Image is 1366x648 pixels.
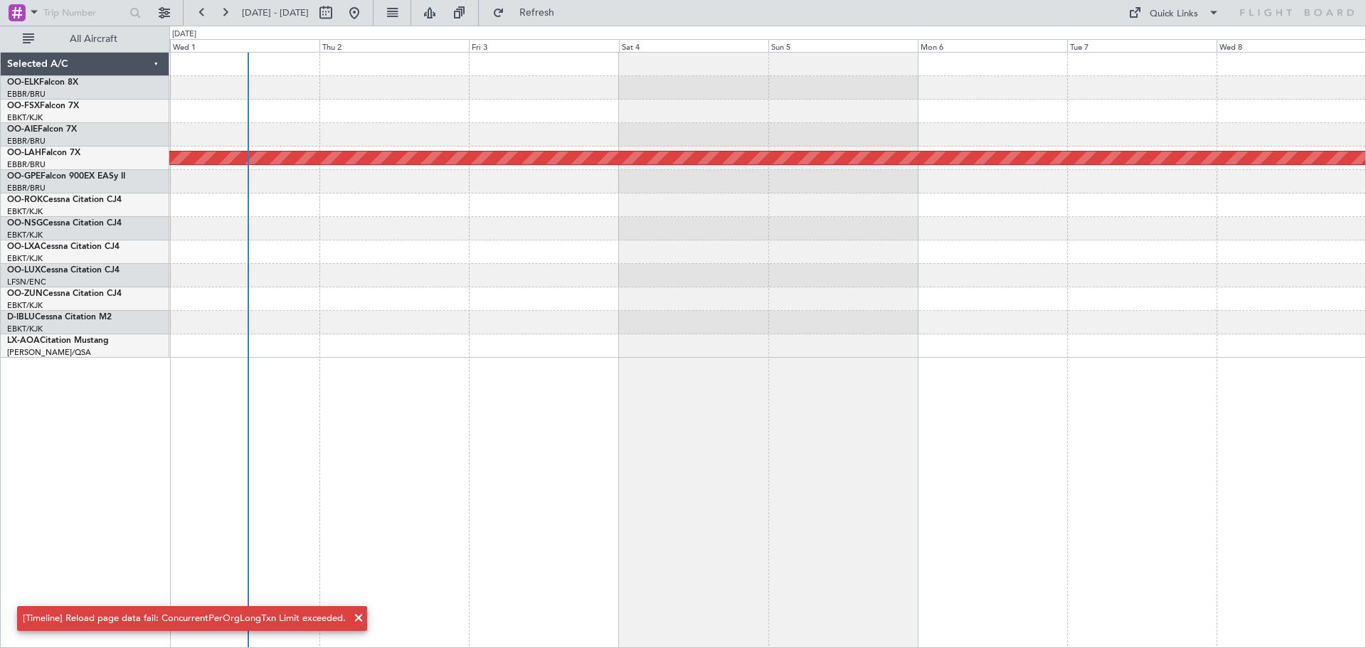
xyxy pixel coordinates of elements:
span: OO-ROK [7,196,43,204]
a: EBKT/KJK [7,324,43,334]
div: Mon 6 [918,39,1067,52]
a: OO-ELKFalcon 8X [7,78,78,87]
a: EBBR/BRU [7,136,46,147]
div: Sun 5 [768,39,918,52]
a: OO-LXACessna Citation CJ4 [7,243,120,251]
span: All Aircraft [37,34,150,44]
a: EBKT/KJK [7,112,43,123]
span: OO-GPE [7,172,41,181]
div: Wed 1 [170,39,319,52]
a: LX-AOACitation Mustang [7,336,109,345]
a: EBKT/KJK [7,253,43,264]
span: OO-ELK [7,78,39,87]
a: OO-AIEFalcon 7X [7,125,77,134]
div: [DATE] [172,28,196,41]
a: OO-ZUNCessna Citation CJ4 [7,290,122,298]
div: [Timeline] Reload page data fail: ConcurrentPerOrgLongTxn Limit exceeded. [23,612,346,626]
span: OO-FSX [7,102,40,110]
input: Trip Number [43,2,125,23]
a: EBBR/BRU [7,183,46,193]
a: [PERSON_NAME]/QSA [7,347,91,358]
div: Fri 3 [469,39,618,52]
div: Wed 8 [1217,39,1366,52]
span: D-IBLU [7,313,35,322]
a: OO-GPEFalcon 900EX EASy II [7,172,125,181]
a: OO-FSXFalcon 7X [7,102,79,110]
a: OO-LAHFalcon 7X [7,149,80,157]
div: Sat 4 [619,39,768,52]
button: All Aircraft [16,28,154,51]
span: [DATE] - [DATE] [242,6,309,19]
div: Quick Links [1150,7,1198,21]
a: EBKT/KJK [7,230,43,240]
button: Refresh [486,1,571,24]
a: D-IBLUCessna Citation M2 [7,313,112,322]
a: EBKT/KJK [7,300,43,311]
span: Refresh [507,8,567,18]
span: OO-LUX [7,266,41,275]
a: EBKT/KJK [7,206,43,217]
div: Tue 7 [1067,39,1217,52]
span: OO-AIE [7,125,38,134]
button: Quick Links [1121,1,1227,24]
a: LFSN/ENC [7,277,46,287]
a: EBBR/BRU [7,89,46,100]
a: OO-LUXCessna Citation CJ4 [7,266,120,275]
span: OO-LAH [7,149,41,157]
span: OO-LXA [7,243,41,251]
a: OO-NSGCessna Citation CJ4 [7,219,122,228]
a: OO-ROKCessna Citation CJ4 [7,196,122,204]
span: OO-NSG [7,219,43,228]
span: OO-ZUN [7,290,43,298]
div: Thu 2 [319,39,469,52]
span: LX-AOA [7,336,40,345]
a: EBBR/BRU [7,159,46,170]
